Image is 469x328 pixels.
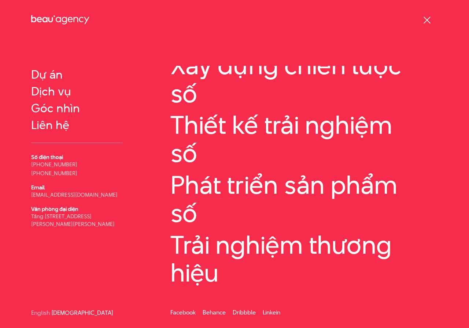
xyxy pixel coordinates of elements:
a: [DEMOGRAPHIC_DATA] [51,310,113,316]
a: Dribbble [233,308,256,317]
a: Góc nhìn [31,102,123,115]
a: [PHONE_NUMBER] [31,161,77,168]
a: Linkein [263,308,280,317]
a: [EMAIL_ADDRESS][DOMAIN_NAME] [31,191,118,199]
b: Email [31,184,45,191]
a: Xây dựng chiến lược số [170,51,438,108]
b: Số điện thoại [31,153,63,161]
a: Facebook [170,308,196,317]
a: Behance [203,308,226,317]
a: Dự án [31,68,123,81]
a: Thiết kế trải nghiệm số [170,111,438,167]
a: Phát triển sản phẩm số [170,171,438,227]
b: Văn phòng đại diện [31,205,78,213]
a: Dịch vụ [31,85,123,98]
a: English [31,310,50,316]
p: Tầng [STREET_ADDRESS][PERSON_NAME][PERSON_NAME] [31,212,123,228]
a: Trải nghiệm thương hiệu [170,231,438,287]
a: [PHONE_NUMBER] [31,169,77,177]
a: Liên hệ [31,118,123,132]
